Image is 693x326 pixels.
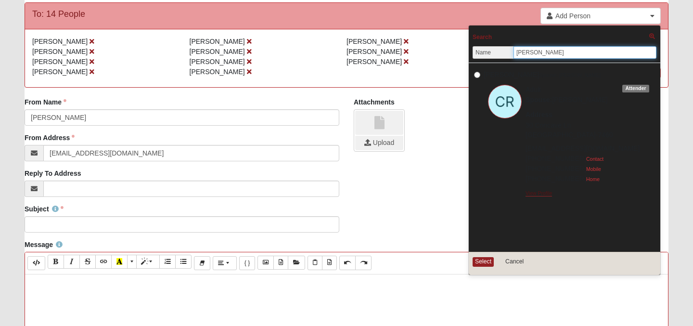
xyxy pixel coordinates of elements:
[25,169,81,178] label: Reply To Address
[526,174,649,184] li: [PHONE_NUMBER]
[273,256,288,270] button: File Browser
[526,120,649,140] dd: 30 Concave Ln [GEOGRAPHIC_DATA]-7460
[474,72,480,78] input: [PERSON_NAME]Spouse: [PERSON_NAME]
[526,164,649,174] li: [PHONE_NUMBER]
[32,8,85,21] div: To: 14 People
[136,255,160,269] button: Style
[354,97,395,107] label: Attachments
[355,256,372,270] button: Redo (⌘+⇧+Z)
[32,48,88,55] span: [PERSON_NAME]
[79,255,96,269] button: Strikethrough (⌘+⇧+S)
[648,32,656,41] span: Advanced Search
[25,240,63,249] label: Message
[346,38,402,45] span: [PERSON_NAME]
[526,86,541,93] span: Adult
[622,85,649,92] span: Attender
[473,34,492,40] h4: Search
[586,156,603,162] small: Contact
[308,256,322,270] button: Paste Text
[288,256,305,270] button: Asset Manager
[25,97,66,107] label: From Name
[322,256,337,270] button: Paste from Word
[190,48,245,55] span: [PERSON_NAME]
[32,38,88,45] span: [PERSON_NAME]
[27,256,45,270] button: Code Editor
[213,256,236,270] button: Paragraph
[586,176,600,182] small: Home
[190,58,245,65] span: [PERSON_NAME]
[159,255,176,269] button: Ordered list (⌘+⇧+NUM8)
[526,190,552,196] a: View Profile
[346,48,402,55] span: [PERSON_NAME]
[496,256,533,267] button: Cancel
[346,58,402,65] span: [PERSON_NAME]
[239,256,256,270] button: Merge Field
[586,166,601,172] small: Mobile
[194,256,210,270] button: Remove Font Style (⌘+\)
[64,255,80,269] button: Italic (⌘+I)
[526,95,649,105] p: [PERSON_NAME]
[473,46,513,59] span: Name
[111,255,128,269] button: Recent Color
[339,256,356,270] button: Undo (⌘+Z)
[190,68,245,76] span: [PERSON_NAME]
[526,154,649,164] li: [PHONE_NUMBER]
[25,133,75,143] label: From Address
[32,58,88,65] span: [PERSON_NAME]
[539,72,601,78] small: Spouse: [PERSON_NAME]
[526,110,649,119] dt: Address
[32,68,88,76] span: [PERSON_NAME]
[190,38,245,45] span: [PERSON_NAME]
[526,144,640,152] span: [EMAIL_ADDRESS][DOMAIN_NAME]
[48,255,64,269] button: Bold (⌘+B)
[95,255,112,269] button: Link (⌘+K)
[555,11,647,21] span: Add Person
[540,8,661,24] a: Add Person Clear selection
[526,96,552,104] strong: Spouse:
[25,204,64,214] label: Subject
[175,255,192,269] button: Unordered list (⌘+⇧+NUM7)
[484,70,649,80] span: [PERSON_NAME]
[257,256,274,270] button: Image Browser
[127,255,137,269] button: More Color
[473,257,494,266] button: Select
